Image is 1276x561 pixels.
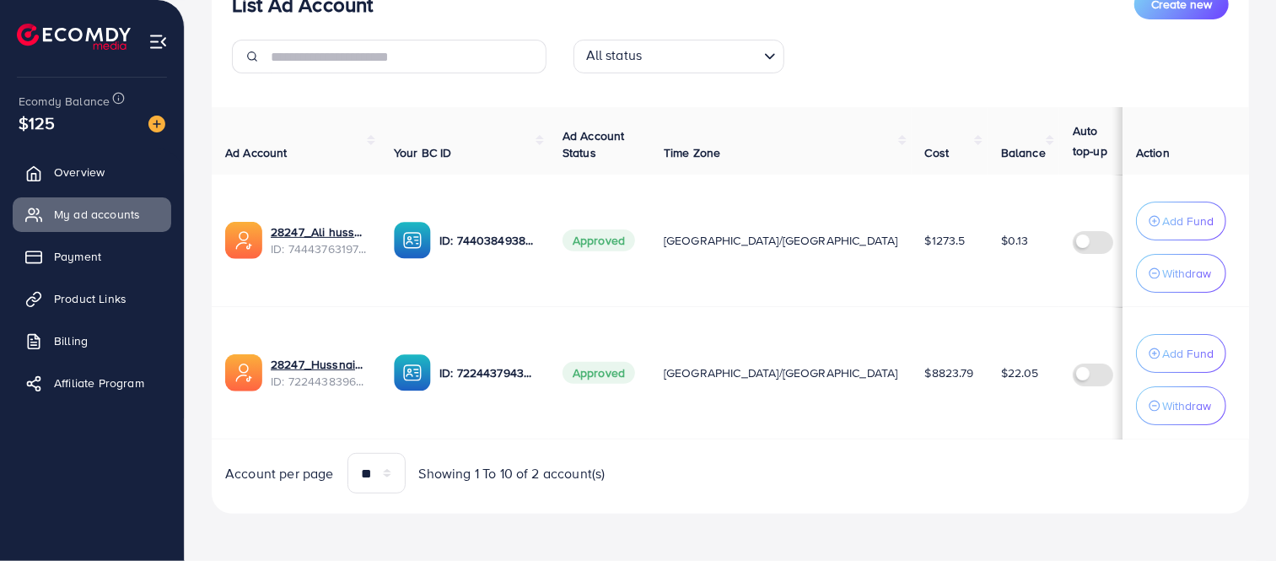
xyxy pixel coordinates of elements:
a: My ad accounts [13,197,171,231]
span: Affiliate Program [54,375,144,391]
span: $0.13 [1001,232,1029,249]
a: Affiliate Program [13,366,171,400]
a: 28247_Hussnains Ad Account_1682070647889 [271,356,367,373]
a: Payment [13,240,171,273]
span: $8823.79 [925,364,974,381]
button: Withdraw [1136,386,1226,425]
div: <span class='underline'>28247_Hussnains Ad Account_1682070647889</span></br>7224438396242935809 [271,356,367,391]
img: ic-ads-acc.e4c84228.svg [225,354,262,391]
span: ID: 7224438396242935809 [271,373,367,390]
span: Ecomdy Balance [19,93,110,110]
img: ic-ba-acc.ded83a64.svg [394,222,431,259]
p: ID: 7440384938064789521 [439,230,536,251]
span: My ad accounts [54,206,140,223]
span: ID: 7444376319784910865 [271,240,367,257]
span: $125 [19,111,56,135]
span: Your BC ID [394,144,452,161]
iframe: Chat [1204,485,1263,548]
p: Auto top-up [1073,121,1122,161]
a: 28247_Ali hussnain_1733278939993 [271,224,367,240]
button: Add Fund [1136,334,1226,373]
span: Balance [1001,144,1046,161]
span: Billing [54,332,88,349]
span: Action [1136,144,1170,161]
span: [GEOGRAPHIC_DATA]/[GEOGRAPHIC_DATA] [664,364,898,381]
p: ID: 7224437943795236866 [439,363,536,383]
span: Ad Account [225,144,288,161]
img: logo [17,24,131,50]
span: Cost [925,144,950,161]
img: ic-ba-acc.ded83a64.svg [394,354,431,391]
p: Withdraw [1162,396,1211,416]
span: Overview [54,164,105,181]
a: Product Links [13,282,171,316]
input: Search for option [647,43,756,69]
span: Ad Account Status [563,127,625,161]
span: Approved [563,362,635,384]
span: All status [583,42,646,69]
span: Product Links [54,290,127,307]
img: ic-ads-acc.e4c84228.svg [225,222,262,259]
span: [GEOGRAPHIC_DATA]/[GEOGRAPHIC_DATA] [664,232,898,249]
div: <span class='underline'>28247_Ali hussnain_1733278939993</span></br>7444376319784910865 [271,224,367,258]
div: Search for option [573,40,784,73]
p: Withdraw [1162,263,1211,283]
p: Add Fund [1162,343,1214,364]
p: Add Fund [1162,211,1214,231]
span: Approved [563,229,635,251]
span: $22.05 [1001,364,1039,381]
span: Payment [54,248,101,265]
span: Account per page [225,464,334,483]
a: Overview [13,155,171,189]
span: $1273.5 [925,232,966,249]
img: menu [148,32,168,51]
img: image [148,116,165,132]
a: Billing [13,324,171,358]
button: Add Fund [1136,202,1226,240]
button: Withdraw [1136,254,1226,293]
span: Showing 1 To 10 of 2 account(s) [419,464,606,483]
span: Time Zone [664,144,720,161]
